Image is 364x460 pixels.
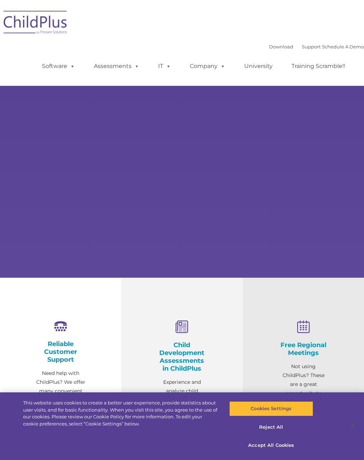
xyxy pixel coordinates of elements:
button: Reject All [229,420,313,435]
p: Not using ChildPlus? These are a great opportunity to network and learn from ChildPlus users. Fin... [278,362,328,460]
h4: Reliable Customer Support [36,340,86,364]
button: Cookies Settings [229,401,313,416]
button: Accept All Cookies [229,438,313,453]
a: Software [35,59,82,73]
a: University [237,59,280,73]
a: Download [269,44,293,49]
a: Assessments [87,59,146,73]
a: IT [151,59,178,73]
a: Support [302,44,321,49]
a: Training Scramble!! [284,59,352,73]
font: | [269,44,364,49]
a: Schedule A Demo [322,44,364,49]
h4: Free Regional Meetings [278,341,328,357]
a: Company [183,59,232,73]
button: Close [345,418,360,433]
h4: Child Development Assessments in ChildPlus [157,341,207,372]
div: This website uses cookies to create a better user experience, provide statistics about user visit... [23,399,218,427]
